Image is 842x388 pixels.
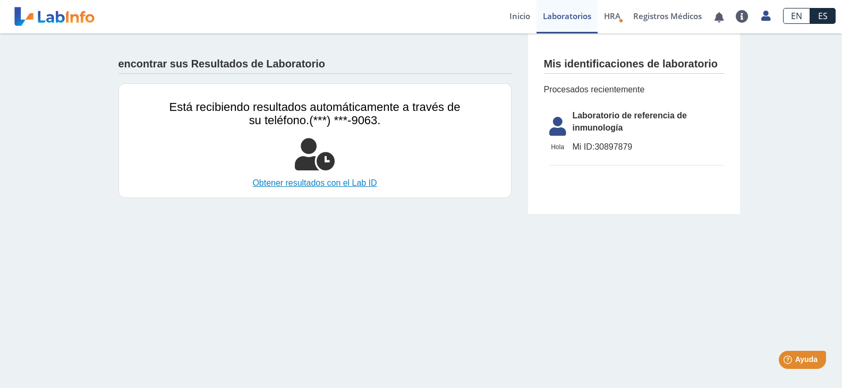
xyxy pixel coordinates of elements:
[252,178,377,187] font: Obtener resultados con el Lab ID
[543,11,591,21] font: Laboratorios
[573,111,687,133] font: Laboratorio de referencia de inmunología
[594,142,632,151] font: 30897879
[509,11,530,21] font: Inicio
[544,58,718,70] font: Mis identificaciones de laboratorio
[791,10,802,22] font: EN
[573,142,595,151] font: Mi ID:
[118,58,325,70] font: encontrar sus Resultados de Laboratorio
[604,11,620,21] font: HRA
[169,100,461,127] font: Está recibiendo resultados automáticamente a través de su teléfono.
[747,347,830,376] iframe: Lanzador de widgets de ayuda
[633,11,702,21] font: Registros Médicos
[551,143,564,151] font: Hola
[544,85,645,94] font: Procesados recientemente
[818,10,828,22] font: ES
